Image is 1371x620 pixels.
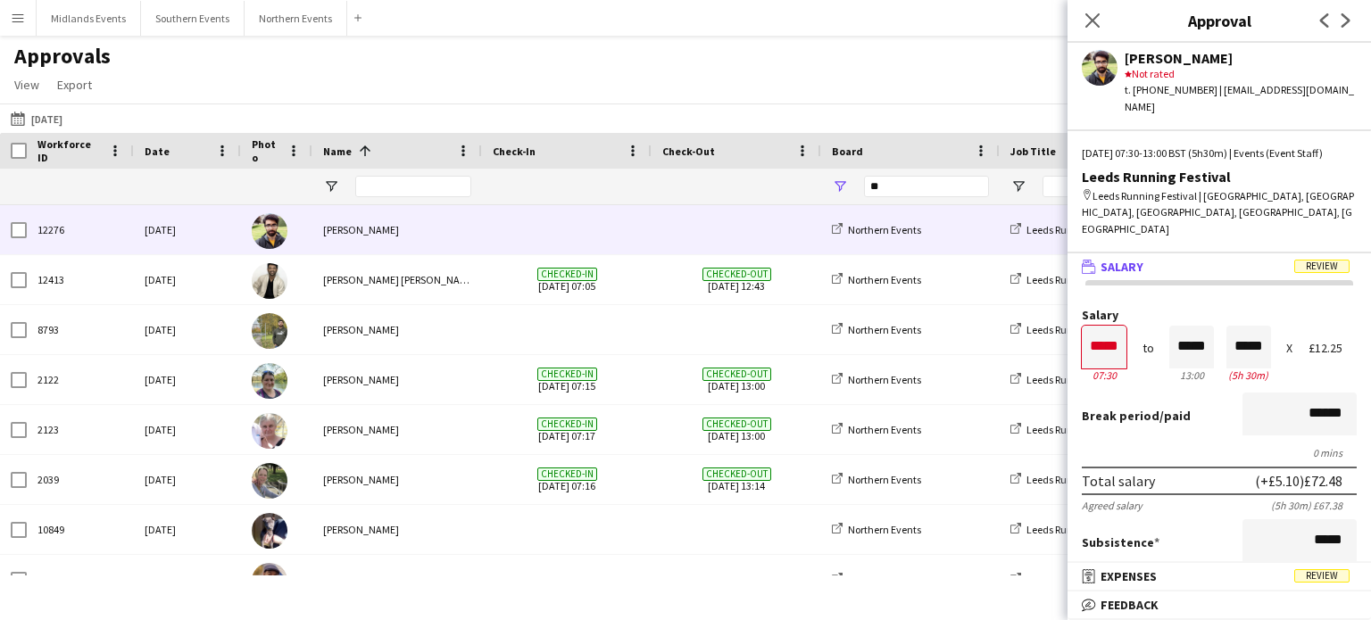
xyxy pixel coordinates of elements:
[27,505,134,554] div: 10849
[1010,323,1131,336] a: Leeds Running Festival
[832,373,921,386] a: Northern Events
[1010,223,1131,236] a: Leeds Running Festival
[662,405,810,454] span: [DATE] 13:00
[1082,472,1155,490] div: Total salary
[323,178,339,194] button: Open Filter Menu
[1101,259,1143,275] span: Salary
[1010,423,1131,436] a: Leeds Running Festival
[1068,591,1371,618] mat-expansion-panel-header: Feedback
[252,413,287,449] img: Christine Davies
[702,268,771,281] span: Checked-out
[1294,260,1350,273] span: Review
[702,368,771,381] span: Checked-out
[537,417,597,431] span: Checked-in
[1082,408,1191,424] label: /paid
[312,305,482,354] div: [PERSON_NAME]
[312,455,482,504] div: [PERSON_NAME]
[252,263,287,299] img: ASWIN KATTIL PARAMBATH
[1255,472,1342,490] div: (+£5.10) £72.48
[27,555,134,604] div: 10798
[537,268,597,281] span: Checked-in
[134,205,241,254] div: [DATE]
[537,467,597,481] span: Checked-in
[1082,499,1142,512] div: Agreed salary
[252,213,287,249] img: Adil Shah
[134,305,241,354] div: [DATE]
[1043,176,1167,197] input: Job Title Filter Input
[245,1,347,36] button: Northern Events
[1082,368,1126,382] div: 07:30
[7,108,66,129] button: [DATE]
[57,77,92,93] span: Export
[252,463,287,499] img: Claire Goddard
[1082,188,1357,237] div: Leeds Running Festival | [GEOGRAPHIC_DATA], [GEOGRAPHIC_DATA], [GEOGRAPHIC_DATA], [GEOGRAPHIC_DAT...
[493,355,641,404] span: [DATE] 07:15
[848,523,921,536] span: Northern Events
[848,273,921,286] span: Northern Events
[312,355,482,404] div: [PERSON_NAME]
[1010,145,1056,158] span: Job Title
[1068,9,1371,32] h3: Approval
[832,473,921,486] a: Northern Events
[27,255,134,304] div: 12413
[1082,534,1159,550] label: Subsistence
[312,405,482,454] div: [PERSON_NAME]
[27,205,134,254] div: 12276
[1026,573,1131,586] span: Leeds Running Festival
[1142,342,1154,355] div: to
[1026,473,1131,486] span: Leeds Running Festival
[848,223,921,236] span: Northern Events
[252,363,287,399] img: Caroline Davies
[1026,423,1131,436] span: Leeds Running Festival
[1010,178,1026,194] button: Open Filter Menu
[1082,446,1357,459] div: 0 mins
[1026,523,1131,536] span: Leeds Running Festival
[27,305,134,354] div: 8793
[37,137,102,164] span: Workforce ID
[702,467,771,481] span: Checked-out
[1068,563,1371,590] mat-expansion-panel-header: ExpensesReview
[1082,408,1159,424] span: Break period
[14,77,39,93] span: View
[662,355,810,404] span: [DATE] 13:00
[848,323,921,336] span: Northern Events
[134,455,241,504] div: [DATE]
[493,145,536,158] span: Check-In
[1026,223,1131,236] span: Leeds Running Festival
[832,323,921,336] a: Northern Events
[1010,573,1131,586] a: Leeds Running Festival
[848,423,921,436] span: Northern Events
[252,313,287,349] img: Basit Ali
[1294,569,1350,583] span: Review
[1010,373,1131,386] a: Leeds Running Festival
[355,176,471,197] input: Name Filter Input
[1010,273,1131,286] a: Leeds Running Festival
[1125,66,1357,82] div: Not rated
[1026,273,1131,286] span: Leeds Running Festival
[312,555,482,604] div: [PERSON_NAME]
[662,455,810,504] span: [DATE] 13:14
[1309,342,1357,355] div: £12.25
[323,145,352,158] span: Name
[662,255,810,304] span: [DATE] 12:43
[832,573,921,586] a: Northern Events
[1125,82,1357,114] div: t. [PHONE_NUMBER] | [EMAIL_ADDRESS][DOMAIN_NAME]
[50,73,99,96] a: Export
[864,176,989,197] input: Board Filter Input
[832,423,921,436] a: Northern Events
[312,205,482,254] div: [PERSON_NAME]
[134,505,241,554] div: [DATE]
[1271,499,1357,512] div: (5h 30m) £67.38
[832,145,863,158] span: Board
[662,145,715,158] span: Check-Out
[1082,309,1357,322] label: Salary
[134,355,241,404] div: [DATE]
[1010,523,1131,536] a: Leeds Running Festival
[493,255,641,304] span: [DATE] 07:05
[848,373,921,386] span: Northern Events
[27,455,134,504] div: 2039
[1101,568,1157,584] span: Expenses
[252,563,287,599] img: Ernardo Ewing
[1010,473,1131,486] a: Leeds Running Festival
[37,1,141,36] button: Midlands Events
